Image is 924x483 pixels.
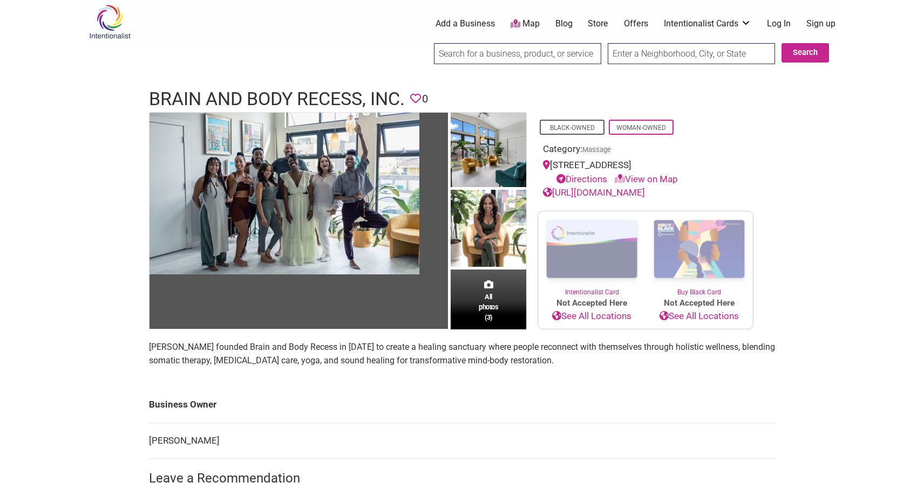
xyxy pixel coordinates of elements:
[646,211,753,288] img: Buy Black Card
[646,309,753,323] a: See All Locations
[615,174,678,184] a: View on Map
[451,113,526,190] img: Brain and Body Recess Inc. Interior photo of space.
[479,292,498,322] span: All photos (3)
[555,18,573,30] a: Blog
[664,18,751,30] a: Intentionalist Cards
[582,146,611,154] a: Massage
[782,43,829,63] button: Search
[556,174,607,184] a: Directions
[149,387,775,423] td: Business Owner
[588,18,608,30] a: Store
[149,423,775,459] td: [PERSON_NAME]
[767,18,791,30] a: Log In
[434,43,601,64] input: Search for a business, product, or service
[616,124,666,132] a: Woman-Owned
[646,297,753,309] span: Not Accepted Here
[511,18,540,30] a: Map
[608,43,775,64] input: Enter a Neighborhood, City, or State
[543,142,748,159] div: Category:
[149,86,405,112] h1: Brain and Body Recess, Inc.
[538,297,646,309] span: Not Accepted Here
[550,124,595,132] a: Black-Owned
[84,4,135,39] img: Intentionalist
[150,113,419,274] img: Brain and Body Recess Inc. - Feature
[538,211,646,287] img: Intentionalist Card
[451,190,526,270] img: Owner of Brain and Body Recess Inc., Parnisia Thomas
[624,18,648,30] a: Offers
[646,211,753,298] a: Buy Black Card
[538,309,646,323] a: See All Locations
[543,158,748,186] div: [STREET_ADDRESS]
[149,340,775,368] p: [PERSON_NAME] founded Brain and Body Recess in [DATE] to create a healing sanctuary where people ...
[422,91,428,107] span: 0
[543,187,645,198] a: [URL][DOMAIN_NAME]
[538,211,646,297] a: Intentionalist Card
[436,18,495,30] a: Add a Business
[806,18,835,30] a: Sign up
